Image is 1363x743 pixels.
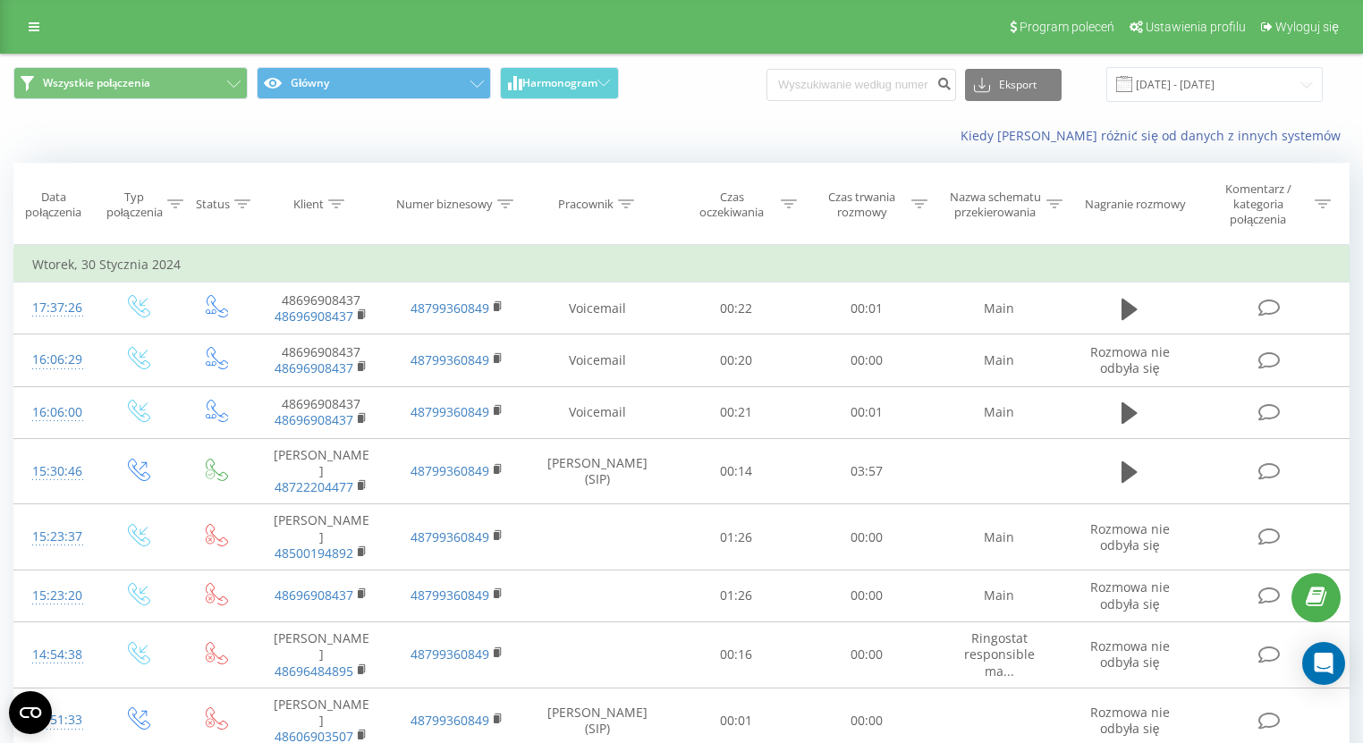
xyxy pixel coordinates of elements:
[801,622,932,688] td: 00:00
[32,519,80,554] div: 15:23:37
[801,386,932,438] td: 00:01
[525,438,671,504] td: [PERSON_NAME] (SIP)
[14,247,1350,283] td: Wtorek, 30 Stycznia 2024
[766,69,956,101] input: Wyszukiwanie według numeru
[254,504,390,570] td: [PERSON_NAME]
[411,351,489,368] a: 48799360849
[1090,520,1170,553] span: Rozmowa nie odbyła się
[13,67,248,99] button: Wszystkie połączenia
[275,308,353,325] a: 48696908437
[32,291,80,325] div: 17:37:26
[522,77,597,89] span: Harmonogram
[687,190,776,220] div: Czas oczekiwania
[558,197,614,212] div: Pracownik
[948,190,1043,220] div: Nazwa schematu przekierowania
[411,403,489,420] a: 48799360849
[671,283,801,334] td: 00:22
[411,587,489,604] a: 48799360849
[1275,20,1339,34] span: Wyloguj się
[525,283,671,334] td: Voicemail
[411,300,489,317] a: 48799360849
[1085,197,1186,212] div: Nagranie rozmowy
[1090,343,1170,376] span: Rozmowa nie odbyła się
[965,69,1062,101] button: Eksport
[801,504,932,570] td: 00:00
[932,283,1068,334] td: Main
[254,283,390,334] td: 48696908437
[801,283,932,334] td: 00:01
[801,334,932,386] td: 00:00
[254,386,390,438] td: 48696908437
[932,386,1068,438] td: Main
[411,712,489,729] a: 48799360849
[254,438,390,504] td: [PERSON_NAME]
[671,622,801,688] td: 00:16
[1206,182,1310,227] div: Komentarz / kategoria połączenia
[396,197,493,212] div: Numer biznesowy
[961,127,1350,144] a: Kiedy [PERSON_NAME] różnić się od danych z innych systemów
[32,342,80,377] div: 16:06:29
[32,637,80,672] div: 14:54:38
[932,504,1068,570] td: Main
[1090,704,1170,737] span: Rozmowa nie odbyła się
[196,197,230,212] div: Status
[525,334,671,386] td: Voicemail
[9,691,52,734] button: Open CMP widget
[32,454,80,489] div: 15:30:46
[1020,20,1114,34] span: Program poleceń
[32,395,80,430] div: 16:06:00
[932,334,1068,386] td: Main
[411,646,489,663] a: 48799360849
[275,663,353,680] a: 48696484895
[671,504,801,570] td: 01:26
[275,411,353,428] a: 48696908437
[293,197,324,212] div: Klient
[14,190,93,220] div: Data połączenia
[671,334,801,386] td: 00:20
[1090,637,1170,671] span: Rozmowa nie odbyła się
[1302,642,1345,685] div: Open Intercom Messenger
[671,438,801,504] td: 00:14
[525,386,671,438] td: Voicemail
[411,462,489,479] a: 48799360849
[817,190,907,220] div: Czas trwania rozmowy
[106,190,163,220] div: Typ połączenia
[1090,578,1170,612] span: Rozmowa nie odbyła się
[671,570,801,621] td: 01:26
[801,438,932,504] td: 03:57
[275,587,353,604] a: 48696908437
[257,67,491,99] button: Główny
[411,528,489,545] a: 48799360849
[964,629,1035,679] span: Ringostat responsible ma...
[275,545,353,561] a: 48500194892
[1146,20,1246,34] span: Ustawienia profilu
[275,359,353,376] a: 48696908437
[500,67,619,99] button: Harmonogram
[32,578,80,613] div: 15:23:20
[43,76,150,90] span: Wszystkie połączenia
[254,622,390,688] td: [PERSON_NAME]
[932,570,1068,621] td: Main
[801,570,932,621] td: 00:00
[32,703,80,738] div: 14:51:33
[275,478,353,495] a: 48722204477
[671,386,801,438] td: 00:21
[254,334,390,386] td: 48696908437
